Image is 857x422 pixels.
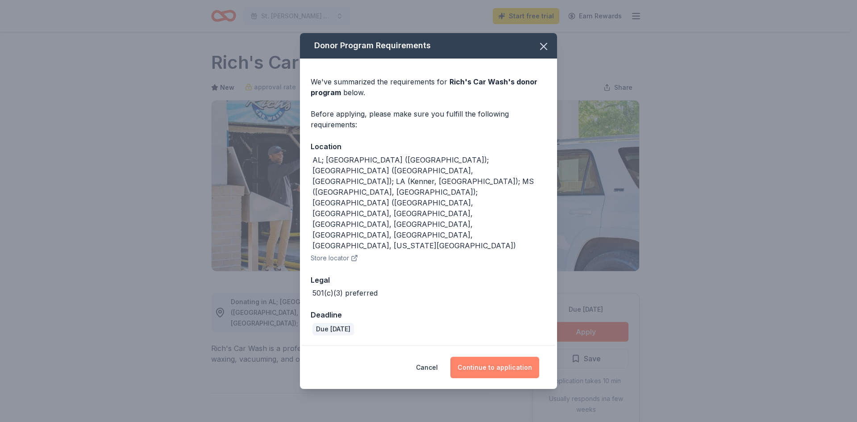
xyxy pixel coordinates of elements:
button: Continue to application [450,357,539,378]
div: AL; [GEOGRAPHIC_DATA] ([GEOGRAPHIC_DATA]); [GEOGRAPHIC_DATA] ([GEOGRAPHIC_DATA], [GEOGRAPHIC_DATA... [312,155,546,251]
button: Cancel [416,357,438,378]
button: Store locator [311,253,358,263]
div: Legal [311,274,546,286]
div: 501(c)(3) preferred [312,288,378,298]
div: Before applying, please make sure you fulfill the following requirements: [311,109,546,130]
div: Due [DATE] [312,323,354,335]
div: Location [311,141,546,152]
div: We've summarized the requirements for below. [311,76,546,98]
div: Deadline [311,309,546,321]
div: Donor Program Requirements [300,33,557,58]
